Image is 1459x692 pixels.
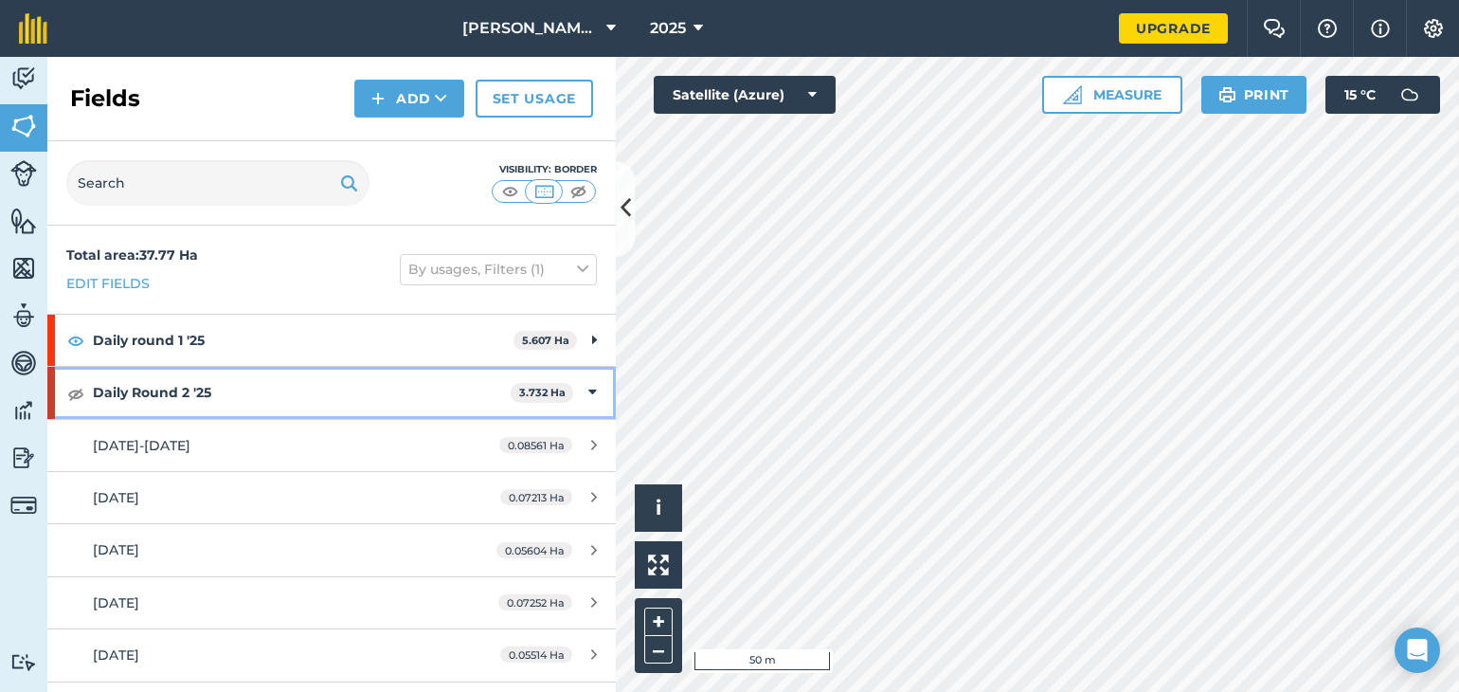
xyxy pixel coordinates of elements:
strong: Daily Round 2 '25 [93,367,511,418]
button: + [644,608,673,636]
button: Add [354,80,464,118]
span: 0.05604 Ha [496,542,572,558]
img: svg+xml;base64,PHN2ZyB4bWxucz0iaHR0cDovL3d3dy53My5vcmcvMjAwMC9zdmciIHdpZHRoPSIxOSIgaGVpZ2h0PSIyNC... [1218,83,1236,106]
img: svg+xml;base64,PD94bWwgdmVyc2lvbj0iMS4wIiBlbmNvZGluZz0idXRmLTgiPz4KPCEtLSBHZW5lcmF0b3I6IEFkb2JlIE... [10,301,37,330]
button: Satellite (Azure) [654,76,836,114]
img: svg+xml;base64,PHN2ZyB4bWxucz0iaHR0cDovL3d3dy53My5vcmcvMjAwMC9zdmciIHdpZHRoPSIxNyIgaGVpZ2h0PSIxNy... [1371,17,1390,40]
h2: Fields [70,83,140,114]
img: svg+xml;base64,PHN2ZyB4bWxucz0iaHR0cDovL3d3dy53My5vcmcvMjAwMC9zdmciIHdpZHRoPSIxOCIgaGVpZ2h0PSIyNC... [67,382,84,405]
img: svg+xml;base64,PHN2ZyB4bWxucz0iaHR0cDovL3d3dy53My5vcmcvMjAwMC9zdmciIHdpZHRoPSI1MCIgaGVpZ2h0PSI0MC... [532,182,556,201]
span: 0.07252 Ha [498,594,572,610]
img: svg+xml;base64,PD94bWwgdmVyc2lvbj0iMS4wIiBlbmNvZGluZz0idXRmLTgiPz4KPCEtLSBHZW5lcmF0b3I6IEFkb2JlIE... [10,160,37,187]
img: fieldmargin Logo [19,13,47,44]
img: svg+xml;base64,PD94bWwgdmVyc2lvbj0iMS4wIiBlbmNvZGluZz0idXRmLTgiPz4KPCEtLSBHZW5lcmF0b3I6IEFkb2JlIE... [10,444,37,472]
img: svg+xml;base64,PHN2ZyB4bWxucz0iaHR0cDovL3d3dy53My5vcmcvMjAwMC9zdmciIHdpZHRoPSIxOCIgaGVpZ2h0PSIyNC... [67,329,84,352]
span: 0.08561 Ha [499,437,572,453]
button: By usages, Filters (1) [400,254,597,284]
span: 2025 [650,17,686,40]
img: svg+xml;base64,PHN2ZyB4bWxucz0iaHR0cDovL3d3dy53My5vcmcvMjAwMC9zdmciIHdpZHRoPSIxNCIgaGVpZ2h0PSIyNC... [371,87,385,110]
img: svg+xml;base64,PHN2ZyB4bWxucz0iaHR0cDovL3d3dy53My5vcmcvMjAwMC9zdmciIHdpZHRoPSI1NiIgaGVpZ2h0PSI2MC... [10,112,37,140]
a: Edit fields [66,273,150,294]
span: 0.05514 Ha [500,646,572,663]
span: [DATE] [93,541,139,558]
img: svg+xml;base64,PHN2ZyB4bWxucz0iaHR0cDovL3d3dy53My5vcmcvMjAwMC9zdmciIHdpZHRoPSI1NiIgaGVpZ2h0PSI2MC... [10,254,37,282]
a: [DATE]0.07252 Ha [47,577,616,628]
span: 15 ° C [1344,76,1376,114]
button: 15 °C [1325,76,1440,114]
img: svg+xml;base64,PHN2ZyB4bWxucz0iaHR0cDovL3d3dy53My5vcmcvMjAwMC9zdmciIHdpZHRoPSI1MCIgaGVpZ2h0PSI0MC... [498,182,522,201]
img: svg+xml;base64,PD94bWwgdmVyc2lvbj0iMS4wIiBlbmNvZGluZz0idXRmLTgiPz4KPCEtLSBHZW5lcmF0b3I6IEFkb2JlIE... [1391,76,1429,114]
div: Visibility: Border [491,162,597,177]
button: Measure [1042,76,1182,114]
img: Two speech bubbles overlapping with the left bubble in the forefront [1263,19,1286,38]
a: [DATE]0.05514 Ha [47,629,616,681]
a: [DATE]0.05604 Ha [47,524,616,575]
img: svg+xml;base64,PD94bWwgdmVyc2lvbj0iMS4wIiBlbmNvZGluZz0idXRmLTgiPz4KPCEtLSBHZW5lcmF0b3I6IEFkb2JlIE... [10,492,37,519]
img: svg+xml;base64,PD94bWwgdmVyc2lvbj0iMS4wIiBlbmNvZGluZz0idXRmLTgiPz4KPCEtLSBHZW5lcmF0b3I6IEFkb2JlIE... [10,64,37,93]
strong: Daily round 1 '25 [93,315,513,366]
button: – [644,636,673,664]
span: 0.07213 Ha [500,489,572,505]
strong: 5.607 Ha [522,334,569,347]
span: [DATE] [93,489,139,506]
img: A question mark icon [1316,19,1339,38]
img: svg+xml;base64,PHN2ZyB4bWxucz0iaHR0cDovL3d3dy53My5vcmcvMjAwMC9zdmciIHdpZHRoPSIxOSIgaGVpZ2h0PSIyNC... [340,172,358,194]
img: svg+xml;base64,PD94bWwgdmVyc2lvbj0iMS4wIiBlbmNvZGluZz0idXRmLTgiPz4KPCEtLSBHZW5lcmF0b3I6IEFkb2JlIE... [10,396,37,425]
strong: Total area : 37.77 Ha [66,246,198,264]
img: svg+xml;base64,PHN2ZyB4bWxucz0iaHR0cDovL3d3dy53My5vcmcvMjAwMC9zdmciIHdpZHRoPSI1NiIgaGVpZ2h0PSI2MC... [10,207,37,235]
span: i [656,496,661,519]
img: svg+xml;base64,PD94bWwgdmVyc2lvbj0iMS4wIiBlbmNvZGluZz0idXRmLTgiPz4KPCEtLSBHZW5lcmF0b3I6IEFkb2JlIE... [10,349,37,377]
input: Search [66,160,369,206]
span: [DATE] [93,594,139,611]
a: Upgrade [1119,13,1228,44]
a: [DATE]-[DATE]0.08561 Ha [47,420,616,471]
button: Print [1201,76,1307,114]
img: Ruler icon [1063,85,1082,104]
div: Open Intercom Messenger [1395,628,1440,673]
img: svg+xml;base64,PHN2ZyB4bWxucz0iaHR0cDovL3d3dy53My5vcmcvMjAwMC9zdmciIHdpZHRoPSI1MCIgaGVpZ2h0PSI0MC... [567,182,590,201]
span: [PERSON_NAME] Farm [462,17,599,40]
strong: 3.732 Ha [519,386,566,399]
img: Four arrows, one pointing top left, one top right, one bottom right and the last bottom left [648,555,669,575]
a: [DATE]0.07213 Ha [47,472,616,523]
div: Daily round 1 '255.607 Ha [47,315,616,366]
img: A cog icon [1422,19,1445,38]
img: svg+xml;base64,PD94bWwgdmVyc2lvbj0iMS4wIiBlbmNvZGluZz0idXRmLTgiPz4KPCEtLSBHZW5lcmF0b3I6IEFkb2JlIE... [10,653,37,671]
span: [DATE] [93,646,139,664]
button: i [635,484,682,532]
span: [DATE]-[DATE] [93,437,190,454]
div: Daily Round 2 '253.732 Ha [47,367,616,418]
a: Set usage [476,80,593,118]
